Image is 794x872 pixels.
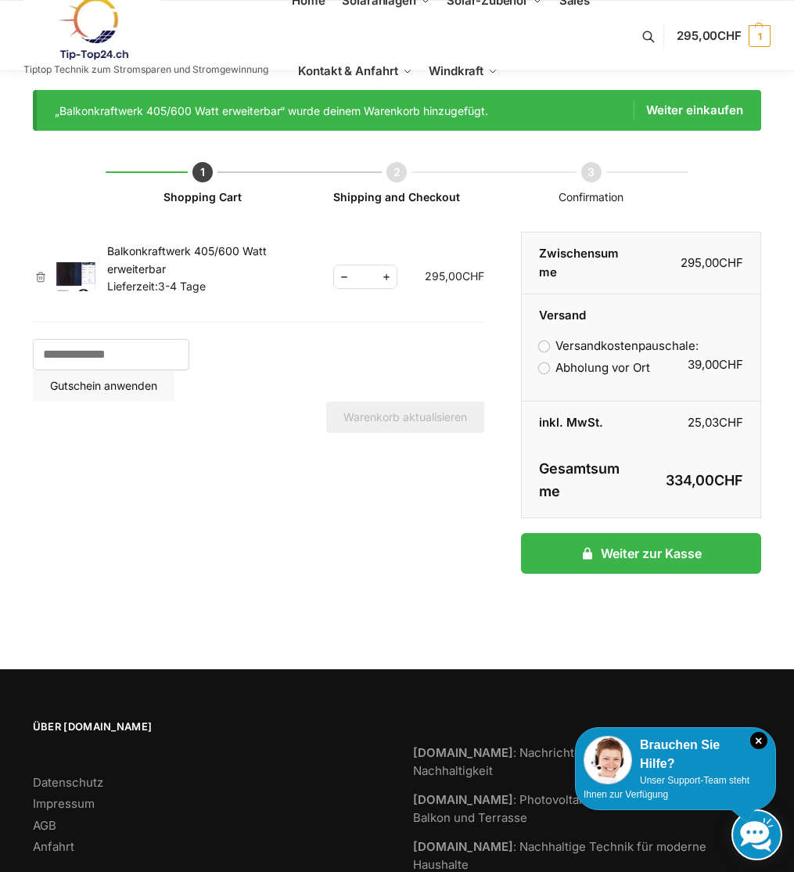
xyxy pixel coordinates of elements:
[522,232,641,294] th: Zwischensumme
[584,736,767,773] div: Brauchen Sie Hilfe?
[33,839,74,854] a: Anfahrt
[666,472,743,488] bdi: 334,00
[298,63,397,78] span: Kontakt & Anfahrt
[33,719,382,735] span: Über [DOMAIN_NAME]
[33,818,56,833] a: AGB
[522,444,641,518] th: Gesamtsumme
[539,338,699,353] label: Versandkostenpauschale:
[334,267,354,286] span: Reduce quantity
[107,279,206,293] span: Lieferzeit:
[376,267,397,286] span: Increase quantity
[539,360,650,375] label: Abholung vor Ort
[677,28,742,43] span: 295,00
[719,357,743,372] span: CHF
[522,294,760,325] th: Versand
[413,792,738,825] a: [DOMAIN_NAME]: Photovoltaik mit und ohne Speicher für Balkon und Terrasse
[33,796,95,811] a: Impressum
[422,36,505,106] a: Windkraft
[425,269,484,283] bdi: 295,00
[681,255,743,270] bdi: 295,00
[413,745,744,778] a: [DOMAIN_NAME]: Nachrichten rund um Umwelt, Klima und Nachhaltigkeit
[559,190,623,204] span: Confirmation
[413,745,513,760] strong: [DOMAIN_NAME]
[750,732,767,749] i: Schließen
[688,357,743,372] bdi: 39,00
[413,792,513,807] strong: [DOMAIN_NAME]
[55,101,744,120] div: „Balkonkraftwerk 405/600 Watt erweiterbar“ wurde deinem Warenkorb hinzugefügt.
[717,28,742,43] span: CHF
[584,775,749,800] span: Unser Support-Team steht Ihnen zur Verfügung
[714,472,743,488] span: CHF
[719,415,743,430] span: CHF
[634,101,743,120] a: Weiter einkaufen
[33,370,174,402] button: Gutschein anwenden
[521,533,761,574] a: Weiter zur Kasse
[584,736,632,784] img: Customer service
[107,244,267,275] a: Balkonkraftwerk 405/600 Watt erweiterbar
[522,402,641,444] th: inkl. MwSt.
[462,269,484,283] span: CHF
[429,63,483,78] span: Windkraft
[413,839,706,872] a: [DOMAIN_NAME]: Nachhaltige Technik für moderne Haushalte
[333,190,460,204] a: Shipping and Checkout
[326,402,484,433] button: Warenkorb aktualisieren
[33,272,49,283] a: Balkonkraftwerk 405/600 Watt erweiterbar aus dem Warenkorb entfernen
[688,415,743,430] bdi: 25,03
[23,65,268,74] p: Tiptop Technik zum Stromsparen und Stromgewinnung
[163,190,242,204] a: Shopping Cart
[33,775,103,790] a: Datenschutz
[719,255,743,270] span: CHF
[158,279,206,293] span: 3-4 Tage
[677,13,771,59] a: 295,00CHF 1
[56,262,95,292] img: Warenkorb 1
[356,267,375,286] input: Produktmenge
[413,839,513,854] strong: [DOMAIN_NAME]
[749,25,771,47] span: 1
[292,36,419,106] a: Kontakt & Anfahrt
